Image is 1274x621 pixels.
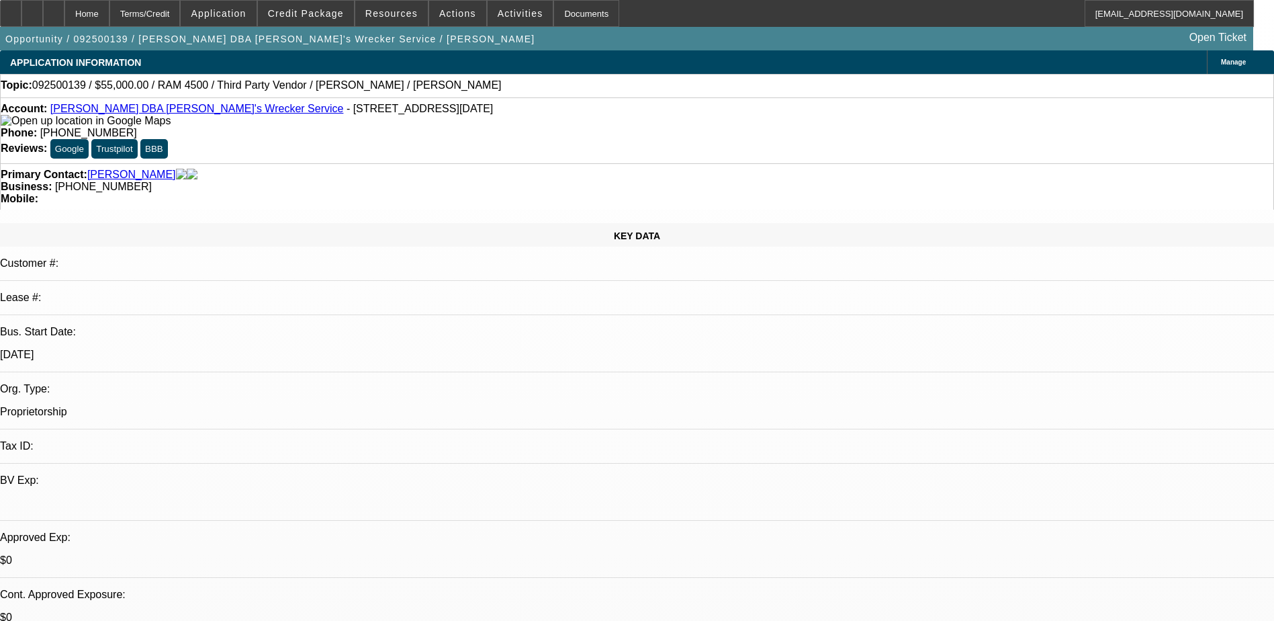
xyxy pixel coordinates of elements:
[1,193,38,204] strong: Mobile:
[258,1,354,26] button: Credit Package
[1,181,52,192] strong: Business:
[32,79,502,91] span: 092500139 / $55,000.00 / RAM 4500 / Third Party Vendor / [PERSON_NAME] / [PERSON_NAME]
[1,142,47,154] strong: Reviews:
[1221,58,1246,66] span: Manage
[1,169,87,181] strong: Primary Contact:
[55,181,152,192] span: [PHONE_NUMBER]
[191,8,246,19] span: Application
[268,8,344,19] span: Credit Package
[1184,26,1252,49] a: Open Ticket
[10,57,141,68] span: APPLICATION INFORMATION
[1,127,37,138] strong: Phone:
[5,34,535,44] span: Opportunity / 092500139 / [PERSON_NAME] DBA [PERSON_NAME]'s Wrecker Service / [PERSON_NAME]
[355,1,428,26] button: Resources
[439,8,476,19] span: Actions
[87,169,176,181] a: [PERSON_NAME]
[488,1,553,26] button: Activities
[347,103,493,114] span: - [STREET_ADDRESS][DATE]
[1,115,171,126] a: View Google Maps
[187,169,197,181] img: linkedin-icon.png
[365,8,418,19] span: Resources
[1,79,32,91] strong: Topic:
[140,139,168,159] button: BBB
[429,1,486,26] button: Actions
[181,1,256,26] button: Application
[1,103,47,114] strong: Account:
[50,103,344,114] a: [PERSON_NAME] DBA [PERSON_NAME]'s Wrecker Service
[176,169,187,181] img: facebook-icon.png
[614,231,660,241] span: KEY DATA
[40,127,137,138] span: [PHONE_NUMBER]
[1,115,171,127] img: Open up location in Google Maps
[498,8,543,19] span: Activities
[91,139,137,159] button: Trustpilot
[50,139,89,159] button: Google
